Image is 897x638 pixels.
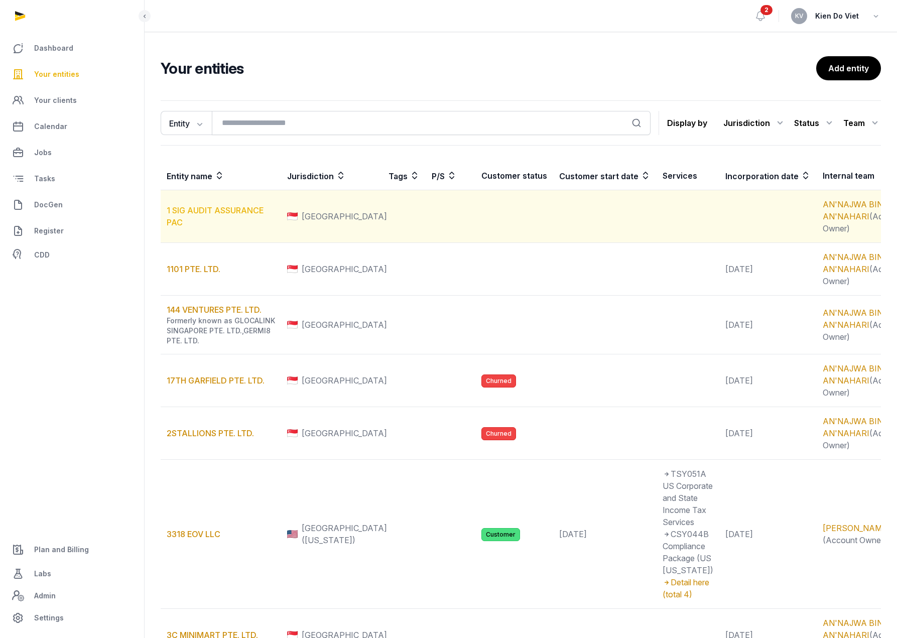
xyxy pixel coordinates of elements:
[34,42,73,54] span: Dashboard
[167,305,262,315] a: 144 VENTURES PTE. LTD.
[8,167,136,191] a: Tasks
[161,111,212,135] button: Entity
[823,308,893,330] a: AN'NAJWA BINTE AN'NAHARI
[667,115,707,131] p: Display by
[719,162,817,190] th: Incorporation date
[823,523,890,533] a: [PERSON_NAME]
[663,469,713,527] span: TSY051A US Corporate and State Income Tax Services
[161,162,281,190] th: Entity name
[302,319,387,331] span: [GEOGRAPHIC_DATA]
[663,576,713,600] div: Detail here (total 4)
[8,586,136,606] a: Admin
[34,173,55,185] span: Tasks
[302,374,387,387] span: [GEOGRAPHIC_DATA]
[302,427,387,439] span: [GEOGRAPHIC_DATA]
[34,120,67,133] span: Calendar
[553,162,657,190] th: Customer start date
[481,427,516,440] span: Churned
[719,407,817,460] td: [DATE]
[823,416,893,438] a: AN'NAJWA BINTE AN'NAHARI
[760,5,773,15] span: 2
[815,10,859,22] span: Kien Do Viet
[553,460,657,609] td: [DATE]
[823,363,893,386] a: AN'NAJWA BINTE AN'NAHARI
[34,225,64,237] span: Register
[167,375,265,386] a: 17TH GARFIELD PTE. LTD.
[281,162,382,190] th: Jurisdiction
[719,354,817,407] td: [DATE]
[816,56,881,80] a: Add entity
[8,62,136,86] a: Your entities
[426,162,475,190] th: P/S
[481,528,520,541] span: Customer
[843,115,881,131] div: Team
[34,94,77,106] span: Your clients
[823,199,893,221] a: AN'NAJWA BINTE AN'NAHARI
[8,219,136,243] a: Register
[34,590,56,602] span: Admin
[723,115,786,131] div: Jurisdiction
[167,316,281,346] div: Formerly known as GLOCALINK SINGAPORE PTE. LTD.,GERMI8 PTE. LTD.
[794,115,835,131] div: Status
[475,162,553,190] th: Customer status
[719,460,817,609] td: [DATE]
[302,210,387,222] span: [GEOGRAPHIC_DATA]
[8,36,136,60] a: Dashboard
[167,428,254,438] a: 2STALLIONS PTE. LTD.
[795,13,804,19] span: KV
[823,252,893,274] a: AN'NAJWA BINTE AN'NAHARI
[302,522,387,546] span: [GEOGRAPHIC_DATA] ([US_STATE])
[719,243,817,296] td: [DATE]
[8,141,136,165] a: Jobs
[663,529,713,575] span: CSY044B Compliance Package (US [US_STATE])
[34,147,52,159] span: Jobs
[8,538,136,562] a: Plan and Billing
[302,263,387,275] span: [GEOGRAPHIC_DATA]
[8,245,136,265] a: CDD
[8,114,136,139] a: Calendar
[34,612,64,624] span: Settings
[8,562,136,586] a: Labs
[161,59,816,77] h2: Your entities
[382,162,426,190] th: Tags
[34,68,79,80] span: Your entities
[167,205,264,227] a: 1 SIG AUDIT ASSURANCE PAC
[791,8,807,24] button: KV
[8,193,136,217] a: DocGen
[719,296,817,354] td: [DATE]
[167,529,220,539] a: 3318 EOV LLC
[481,374,516,388] span: Churned
[34,568,51,580] span: Labs
[167,264,220,274] a: 1101 PTE. LTD.
[8,606,136,630] a: Settings
[8,88,136,112] a: Your clients
[34,249,50,261] span: CDD
[657,162,719,190] th: Services
[34,544,89,556] span: Plan and Billing
[34,199,63,211] span: DocGen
